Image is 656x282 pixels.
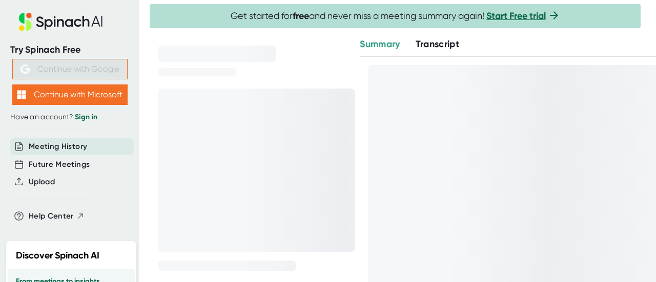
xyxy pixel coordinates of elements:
span: Summary [360,38,400,50]
h2: Discover Spinach AI [16,249,99,263]
span: Get started for and never miss a meeting summary again! [231,10,560,22]
button: Meeting History [29,141,87,153]
div: Have an account? [10,113,129,122]
a: Start Free trial [486,10,546,21]
span: Transcript [416,38,460,50]
button: Summary [360,37,400,51]
button: Transcript [416,37,460,51]
img: Aehbyd4JwY73AAAAAElFTkSuQmCC [20,64,30,74]
div: Try Spinach Free [10,44,129,56]
a: Sign in [75,113,97,121]
button: Help Center [29,210,85,222]
button: Continue with Microsoft [12,84,128,105]
b: free [293,10,309,21]
button: Continue with Google [12,59,128,79]
span: Help Center [29,210,74,222]
button: Future Meetings [29,159,90,170]
button: Upload [29,176,55,188]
